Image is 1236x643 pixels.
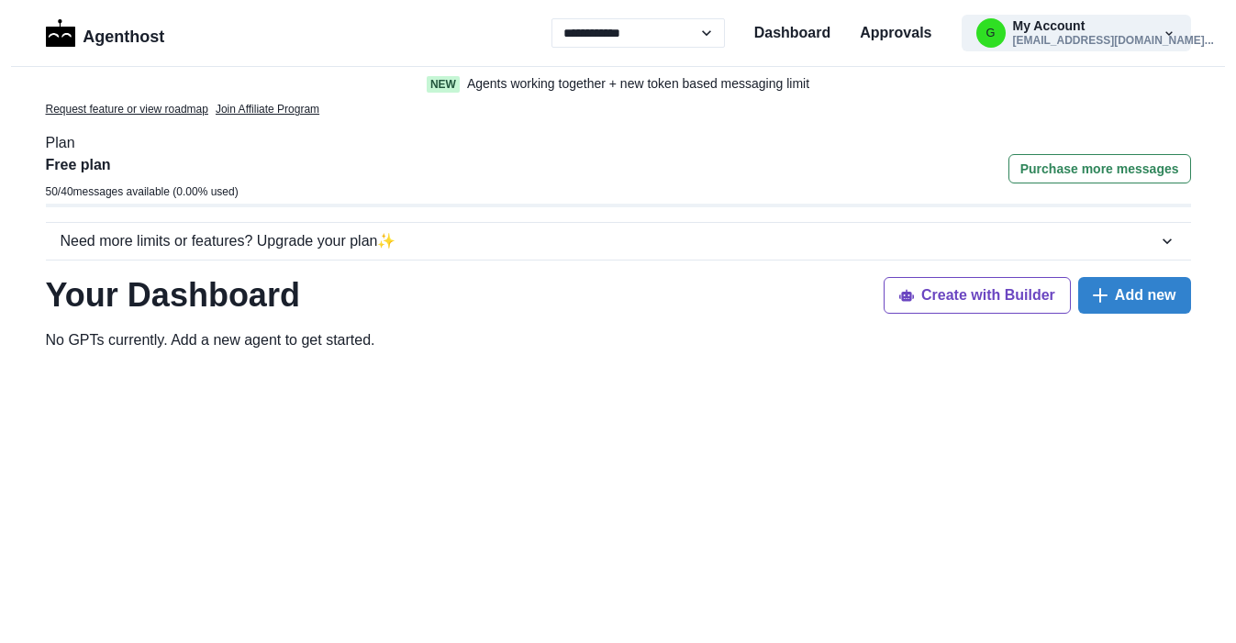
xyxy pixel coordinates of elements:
[860,22,931,44] a: Approvals
[46,223,1191,260] button: Need more limits or features? Upgrade your plan✨
[46,17,165,50] a: LogoAgenthost
[46,154,239,176] p: Free plan
[46,132,1191,154] p: Plan
[46,183,239,200] p: 50 / 40 messages available ( 0.00 % used)
[46,275,300,315] h1: Your Dashboard
[467,74,809,94] p: Agents working together + new token based messaging limit
[216,101,319,117] a: Join Affiliate Program
[427,76,460,93] span: New
[1008,154,1191,204] a: Purchase more messages
[83,17,164,50] p: Agenthost
[46,101,208,117] a: Request feature or view roadmap
[884,277,1071,314] button: Create with Builder
[754,22,831,44] a: Dashboard
[46,19,76,47] img: Logo
[1078,277,1191,314] button: Add new
[46,329,1191,351] p: No GPTs currently. Add a new agent to get started .
[1008,154,1191,183] button: Purchase more messages
[962,15,1191,51] button: gjarred23@gmail.comMy Account[EMAIL_ADDRESS][DOMAIN_NAME]...
[388,74,849,94] a: NewAgents working together + new token based messaging limit
[61,230,1158,252] div: Need more limits or features? Upgrade your plan ✨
